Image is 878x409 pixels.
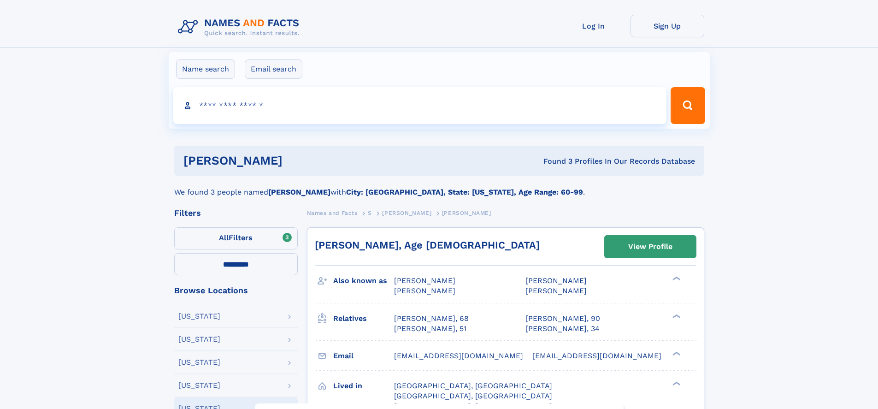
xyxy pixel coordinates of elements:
[394,276,455,285] span: [PERSON_NAME]
[178,336,220,343] div: [US_STATE]
[346,188,583,196] b: City: [GEOGRAPHIC_DATA], State: [US_STATE], Age Range: 60-99
[174,286,298,295] div: Browse Locations
[178,359,220,366] div: [US_STATE]
[394,324,466,334] a: [PERSON_NAME], 51
[525,276,587,285] span: [PERSON_NAME]
[315,239,540,251] a: [PERSON_NAME], Age [DEMOGRAPHIC_DATA]
[557,15,631,37] a: Log In
[525,314,600,324] a: [PERSON_NAME], 90
[413,156,695,166] div: Found 3 Profiles In Our Records Database
[605,236,696,258] a: View Profile
[307,207,358,219] a: Names and Facts
[525,324,600,334] a: [PERSON_NAME], 34
[176,59,235,79] label: Name search
[333,311,394,326] h3: Relatives
[219,233,229,242] span: All
[670,276,681,282] div: ❯
[333,378,394,394] h3: Lived in
[183,155,413,166] h1: [PERSON_NAME]
[382,207,431,219] a: [PERSON_NAME]
[333,348,394,364] h3: Email
[245,59,302,79] label: Email search
[368,210,372,216] span: S
[670,380,681,386] div: ❯
[174,209,298,217] div: Filters
[394,286,455,295] span: [PERSON_NAME]
[394,314,469,324] a: [PERSON_NAME], 68
[394,381,552,390] span: [GEOGRAPHIC_DATA], [GEOGRAPHIC_DATA]
[671,87,705,124] button: Search Button
[178,313,220,320] div: [US_STATE]
[268,188,330,196] b: [PERSON_NAME]
[174,176,704,198] div: We found 3 people named with .
[670,313,681,319] div: ❯
[173,87,667,124] input: search input
[382,210,431,216] span: [PERSON_NAME]
[178,382,220,389] div: [US_STATE]
[174,15,307,40] img: Logo Names and Facts
[532,351,661,360] span: [EMAIL_ADDRESS][DOMAIN_NAME]
[394,351,523,360] span: [EMAIL_ADDRESS][DOMAIN_NAME]
[631,15,704,37] a: Sign Up
[525,286,587,295] span: [PERSON_NAME]
[333,273,394,289] h3: Also known as
[368,207,372,219] a: S
[628,236,672,257] div: View Profile
[394,391,552,400] span: [GEOGRAPHIC_DATA], [GEOGRAPHIC_DATA]
[442,210,491,216] span: [PERSON_NAME]
[174,227,298,249] label: Filters
[670,350,681,356] div: ❯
